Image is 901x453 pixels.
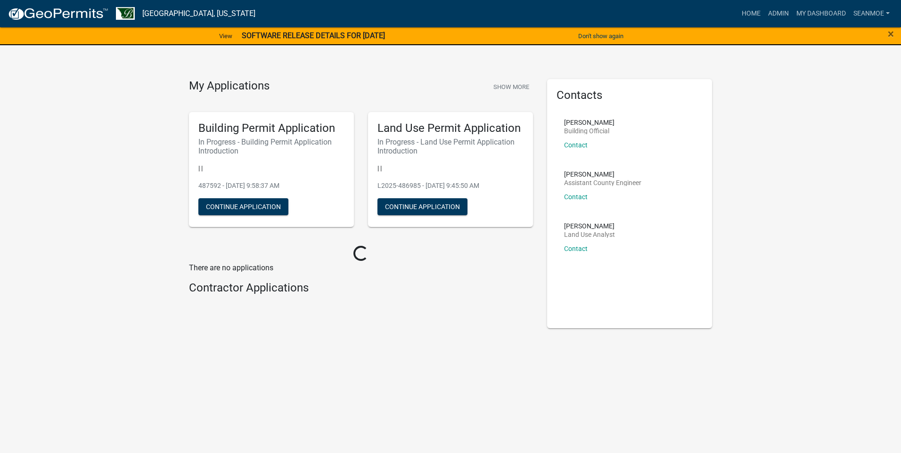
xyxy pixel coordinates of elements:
[557,89,703,102] h5: Contacts
[888,28,894,40] button: Close
[564,245,588,252] a: Contact
[377,121,524,135] h5: Land Use Permit Application
[564,179,641,186] p: Assistant County Engineer
[198,121,344,135] h5: Building Permit Application
[574,28,627,44] button: Don't show again
[564,193,588,201] a: Contact
[189,79,270,93] h4: My Applications
[738,5,764,23] a: Home
[198,138,344,155] h6: In Progress - Building Permit Application Introduction
[142,6,255,22] a: [GEOGRAPHIC_DATA], [US_STATE]
[764,5,793,23] a: Admin
[198,163,344,173] p: | |
[189,281,533,299] wm-workflow-list-section: Contractor Applications
[242,31,385,40] strong: SOFTWARE RELEASE DETAILS FOR [DATE]
[215,28,236,44] a: View
[564,119,614,126] p: [PERSON_NAME]
[888,27,894,40] span: ×
[377,181,524,191] p: L2025-486985 - [DATE] 9:45:50 AM
[189,262,533,274] p: There are no applications
[198,198,288,215] button: Continue Application
[564,128,614,134] p: Building Official
[564,231,615,238] p: Land Use Analyst
[189,281,533,295] h4: Contractor Applications
[377,138,524,155] h6: In Progress - Land Use Permit Application Introduction
[850,5,893,23] a: SeanMoe
[564,141,588,149] a: Contact
[793,5,850,23] a: My Dashboard
[564,223,615,229] p: [PERSON_NAME]
[198,181,344,191] p: 487592 - [DATE] 9:58:37 AM
[490,79,533,95] button: Show More
[564,171,641,178] p: [PERSON_NAME]
[377,163,524,173] p: | |
[116,7,135,20] img: Benton County, Minnesota
[377,198,467,215] button: Continue Application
